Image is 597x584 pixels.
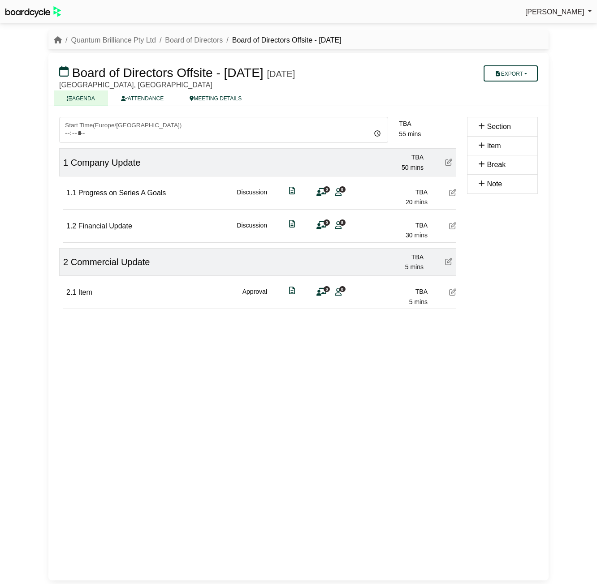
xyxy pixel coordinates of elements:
div: TBA [361,252,424,262]
span: Financial Update [78,222,132,230]
span: 55 mins [399,130,421,137]
span: 8 [339,286,346,292]
span: [PERSON_NAME] [525,8,584,16]
div: [DATE] [267,69,295,79]
button: Export [484,65,538,82]
span: Item [487,142,501,150]
nav: breadcrumb [54,34,342,46]
span: 1.2 [66,222,76,230]
span: 8 [339,186,346,192]
span: 50 mins [402,164,424,171]
li: Board of Directors Offsite - [DATE] [223,34,341,46]
span: 1.1 [66,189,76,197]
div: TBA [365,187,428,197]
span: Item [78,288,92,296]
a: MEETING DETAILS [177,90,255,106]
img: BoardcycleBlackGreen-aaafeed430059cb809a45853b8cf6d952af9d84e6e89e1f1685b34bfd5cb7d64.svg [5,6,61,17]
div: Approval [242,287,267,307]
div: TBA [365,287,428,296]
a: Quantum Brilliance Pty Ltd [71,36,156,44]
a: AGENDA [54,90,108,106]
span: Progress on Series A Goals [78,189,166,197]
a: Board of Directors [165,36,223,44]
span: Section [487,123,510,130]
span: 20 mins [406,198,428,206]
span: Commercial Update [71,257,150,267]
span: 1 [63,158,68,167]
div: Discussion [237,220,267,240]
div: TBA [399,119,462,129]
a: ATTENDANCE [108,90,177,106]
span: Break [487,161,506,168]
span: Company Update [71,158,141,167]
span: 5 mins [405,263,424,271]
span: 0 [324,286,330,292]
span: [GEOGRAPHIC_DATA], [GEOGRAPHIC_DATA] [59,81,212,89]
span: Board of Directors Offsite - [DATE] [72,66,264,80]
span: 0 [324,219,330,225]
span: 8 [339,219,346,225]
a: [PERSON_NAME] [525,6,592,18]
span: Note [487,180,502,188]
div: TBA [361,152,424,162]
div: Discussion [237,187,267,207]
span: 0 [324,186,330,192]
div: TBA [365,220,428,230]
span: 5 mins [409,298,428,305]
span: 2 [63,257,68,267]
span: 2.1 [66,288,76,296]
span: 30 mins [406,232,428,239]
